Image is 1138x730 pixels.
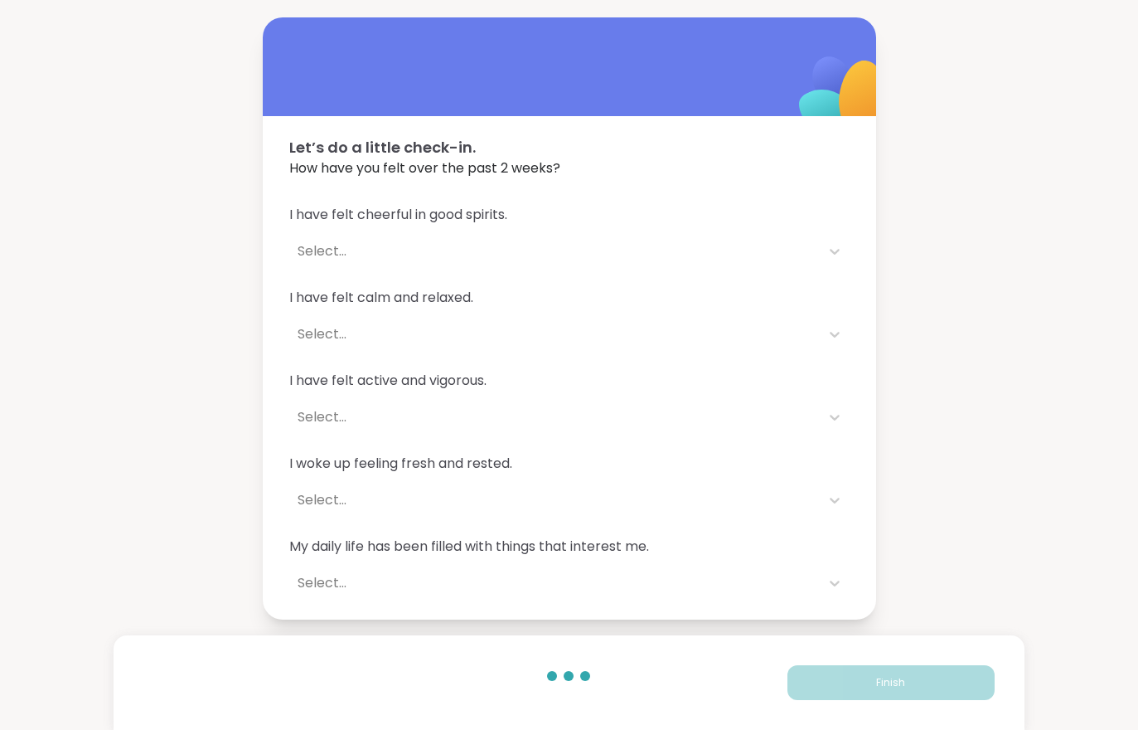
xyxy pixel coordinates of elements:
[289,454,850,474] span: I woke up feeling fresh and rested.
[298,324,811,344] div: Select...
[298,573,811,593] div: Select...
[289,371,850,391] span: I have felt active and vigorous.
[787,665,995,700] button: Finish
[289,158,850,178] span: How have you felt over the past 2 weeks?
[760,13,925,178] img: ShareWell Logomark
[289,136,850,158] span: Let’s do a little check-in.
[298,241,811,261] div: Select...
[876,675,905,690] span: Finish
[289,288,850,308] span: I have felt calm and relaxed.
[289,205,850,225] span: I have felt cheerful in good spirits.
[289,537,850,557] span: My daily life has been filled with things that interest me.
[298,407,811,427] div: Select...
[298,490,811,510] div: Select...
